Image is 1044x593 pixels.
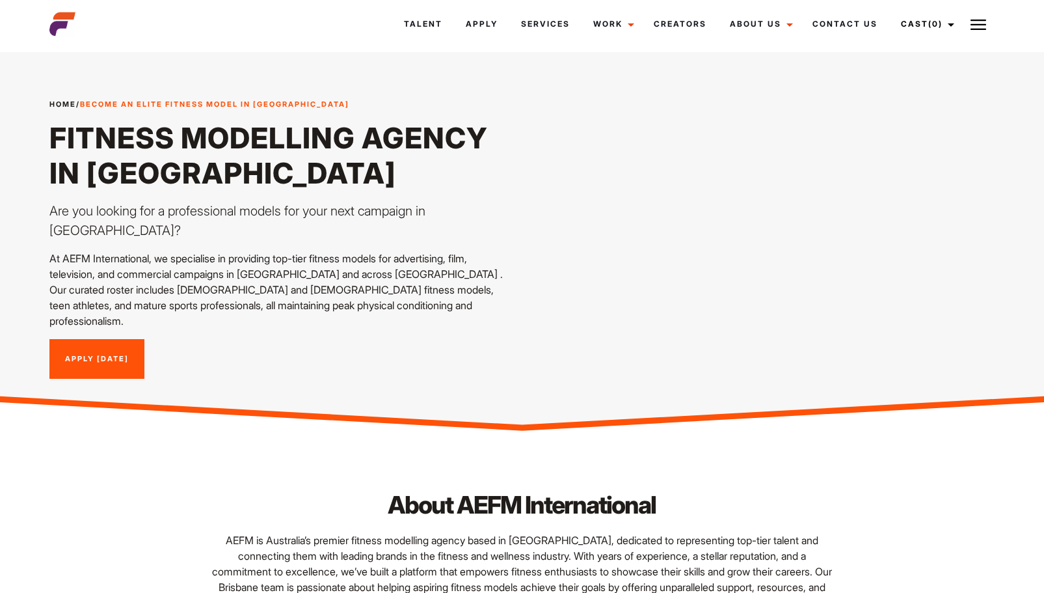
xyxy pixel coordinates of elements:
[642,7,718,42] a: Creators
[928,19,943,29] span: (0)
[718,7,801,42] a: About Us
[454,7,509,42] a: Apply
[392,7,454,42] a: Talent
[49,99,349,110] span: /
[509,7,582,42] a: Services
[80,100,349,109] strong: Become an Elite Fitness Model in [GEOGRAPHIC_DATA]
[49,11,75,37] img: cropped-aefm-brand-fav-22-square.png
[49,201,514,240] p: Are you looking for a professional models for your next campaign in [GEOGRAPHIC_DATA]?
[582,7,642,42] a: Work
[889,7,962,42] a: Cast(0)
[801,7,889,42] a: Contact Us
[49,339,144,379] a: Apply [DATE]
[970,17,986,33] img: Burger icon
[49,120,514,191] h1: Fitness Modelling Agency in [GEOGRAPHIC_DATA]
[209,488,834,522] h2: About AEFM International
[49,100,76,109] a: Home
[49,251,514,329] p: At AEFM International, we specialise in providing top-tier fitness models for advertising, film, ...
